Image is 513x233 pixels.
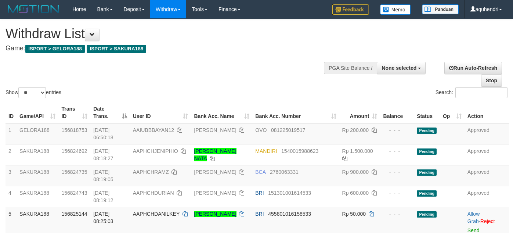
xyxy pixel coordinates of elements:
th: User ID: activate to sort column ascending [130,102,191,123]
span: Copy 455801016158533 to clipboard [268,211,311,217]
span: AAIUBBBAYAN12 [133,127,174,133]
td: 1 [6,123,17,144]
span: MANDIRI [255,148,277,154]
td: SAKURA188 [17,186,58,207]
span: Pending [417,211,437,218]
span: BCA [255,169,265,175]
span: Copy 151301001614533 to clipboard [268,190,311,196]
div: - - - [383,189,411,197]
span: [DATE] 08:19:05 [93,169,113,182]
span: 156818753 [61,127,87,133]
span: AAPHCHDURIAN [133,190,174,196]
th: Status [414,102,440,123]
a: Run Auto-Refresh [444,62,502,74]
div: - - - [383,126,411,134]
td: Approved [465,123,509,144]
th: Bank Acc. Name: activate to sort column ascending [191,102,252,123]
span: 156825144 [61,211,87,217]
a: [PERSON_NAME] [194,190,236,196]
th: Amount: activate to sort column ascending [339,102,380,123]
th: Trans ID: activate to sort column ascending [58,102,90,123]
div: - - - [383,168,411,176]
span: Rp 200.000 [342,127,369,133]
span: [DATE] 08:19:12 [93,190,113,203]
span: Pending [417,169,437,176]
img: Button%20Memo.svg [380,4,411,15]
div: - - - [383,147,411,155]
span: Pending [417,128,437,134]
img: Feedback.jpg [332,4,369,15]
a: [PERSON_NAME] [194,169,236,175]
label: Show entries [6,87,61,98]
span: BRI [255,211,264,217]
span: Rp 600.000 [342,190,369,196]
span: AAPHCHJENIPHIO [133,148,178,154]
th: Action [465,102,509,123]
button: None selected [377,62,426,74]
span: Copy 081225019517 to clipboard [271,127,305,133]
a: Reject [480,218,495,224]
span: Rp 1.500.000 [342,148,373,154]
select: Showentries [18,87,46,98]
h4: Game: [6,45,335,52]
span: None selected [382,65,416,71]
input: Search: [455,87,507,98]
span: Pending [417,148,437,155]
span: 156824743 [61,190,87,196]
span: [DATE] 08:18:27 [93,148,113,161]
label: Search: [436,87,507,98]
span: AAPHCHDANILKEY [133,211,180,217]
td: SAKURA188 [17,144,58,165]
td: SAKURA188 [17,165,58,186]
td: 2 [6,144,17,165]
span: OVO [255,127,267,133]
td: Approved [465,165,509,186]
span: · [467,211,480,224]
td: Approved [465,186,509,207]
span: Rp 900.000 [342,169,369,175]
span: ISPORT > GELORA188 [25,45,85,53]
a: [PERSON_NAME] [194,211,236,217]
a: [PERSON_NAME] [194,127,236,133]
div: PGA Site Balance / [324,62,377,74]
span: 156824692 [61,148,87,154]
th: Op: activate to sort column ascending [440,102,465,123]
span: BRI [255,190,264,196]
span: ISPORT > SAKURA188 [87,45,146,53]
span: [DATE] 08:25:03 [93,211,113,224]
span: 156824735 [61,169,87,175]
img: MOTION_logo.png [6,4,61,15]
td: GELORA188 [17,123,58,144]
td: Approved [465,144,509,165]
h1: Withdraw List [6,26,335,41]
span: [DATE] 06:50:18 [93,127,113,140]
th: Balance [380,102,414,123]
span: AAPHCHRAMZ [133,169,169,175]
div: - - - [383,210,411,218]
td: 3 [6,165,17,186]
th: Date Trans.: activate to sort column descending [90,102,130,123]
span: Pending [417,190,437,197]
a: [PERSON_NAME] NATA [194,148,236,161]
th: ID [6,102,17,123]
a: Allow Grab [467,211,480,224]
td: 4 [6,186,17,207]
span: Copy 2760063331 to clipboard [270,169,299,175]
img: panduan.png [422,4,459,14]
span: Copy 1540015988623 to clipboard [281,148,318,154]
span: Rp 50.000 [342,211,366,217]
a: Stop [481,74,502,87]
th: Bank Acc. Number: activate to sort column ascending [252,102,339,123]
th: Game/API: activate to sort column ascending [17,102,58,123]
